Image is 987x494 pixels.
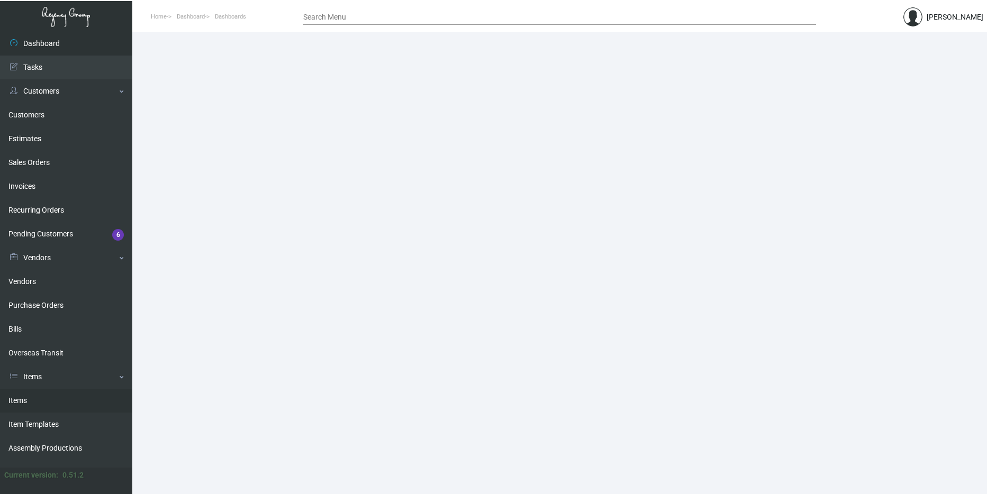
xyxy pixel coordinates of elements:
span: Home [151,13,167,20]
div: [PERSON_NAME] [927,12,983,23]
img: admin@bootstrapmaster.com [903,7,922,26]
div: Current version: [4,470,58,481]
span: Dashboard [177,13,205,20]
span: Dashboards [215,13,246,20]
div: 0.51.2 [62,470,84,481]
